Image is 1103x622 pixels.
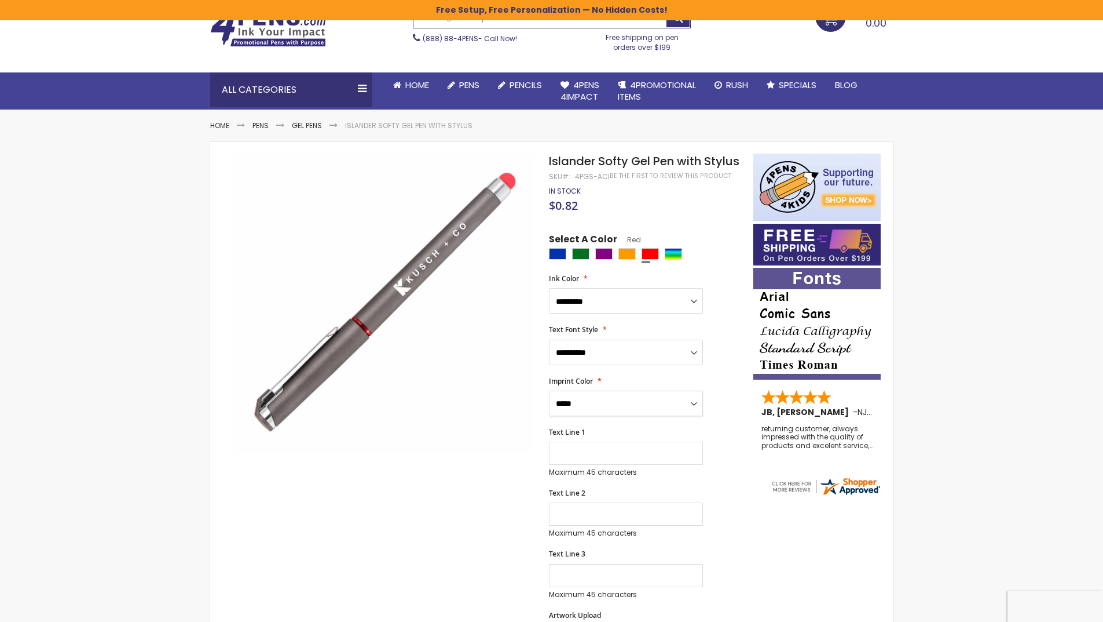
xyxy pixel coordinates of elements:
[405,79,429,91] span: Home
[549,590,703,599] p: Maximum 45 characters
[593,28,691,52] div: Free shipping on pen orders over $199
[1007,591,1103,622] iframe: Google Customer Reviews
[665,248,682,260] div: Assorted
[779,79,816,91] span: Specials
[610,172,731,180] a: Be the first to review this product
[770,476,881,497] img: 4pens.com widget logo
[510,79,542,91] span: Pencils
[210,121,229,130] a: Home
[551,72,609,110] a: 4Pens4impact
[345,121,472,130] li: Islander Softy Gel Pen with Stylus
[705,72,757,98] a: Rush
[609,72,705,110] a: 4PROMOTIONALITEMS
[549,325,598,334] span: Text Font Style
[753,268,881,380] img: font-personalization-examples
[726,79,748,91] span: Rush
[252,121,269,130] a: Pens
[595,248,613,260] div: Purple
[753,224,881,265] img: Free shipping on orders over $199
[835,79,858,91] span: Blog
[384,72,438,98] a: Home
[761,406,853,418] span: JB, [PERSON_NAME]
[866,16,886,30] span: 0.00
[423,34,517,43] span: - Call Now!
[549,274,579,283] span: Ink Color
[210,10,326,47] img: 4Pens Custom Pens and Promotional Products
[292,121,322,130] a: Gel Pens
[210,72,372,107] div: All Categories
[853,406,954,418] span: - ,
[753,154,881,221] img: 4pens 4 kids
[757,72,826,98] a: Specials
[575,172,610,181] div: 4PGS-ACI
[858,406,872,418] span: NJ
[233,152,534,453] img: red-4pgs-aci-islander-softy-gel-w-stylus_1.jpg
[572,248,589,260] div: Green
[549,610,601,620] span: Artwork Upload
[549,153,739,169] span: Islander Softy Gel Pen with Stylus
[438,72,489,98] a: Pens
[549,376,593,386] span: Imprint Color
[549,549,585,559] span: Text Line 3
[489,72,551,98] a: Pencils
[549,172,570,181] strong: SKU
[549,187,581,196] div: Availability
[423,34,478,43] a: (888) 88-4PENS
[549,198,578,213] span: $0.82
[826,72,867,98] a: Blog
[459,79,479,91] span: Pens
[549,427,585,437] span: Text Line 1
[618,79,696,103] span: 4PROMOTIONAL ITEMS
[618,248,636,260] div: Orange
[560,79,599,103] span: 4Pens 4impact
[549,233,617,249] span: Select A Color
[549,248,566,260] div: Blue
[549,468,703,477] p: Maximum 45 characters
[617,235,641,245] span: Red
[761,425,874,450] div: returning customer, always impressed with the quality of products and excelent service, will retu...
[642,248,659,260] div: Red
[770,489,881,499] a: 4pens.com certificate URL
[549,488,585,498] span: Text Line 2
[549,186,581,196] span: In stock
[549,529,703,538] p: Maximum 45 characters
